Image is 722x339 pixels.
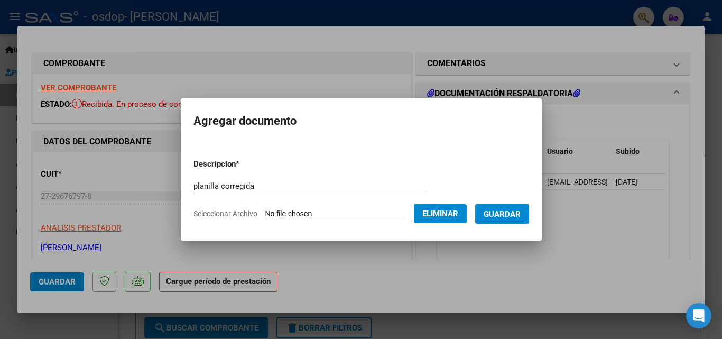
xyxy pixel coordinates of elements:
div: Open Intercom Messenger [686,303,711,328]
span: Eliminar [422,209,458,218]
p: Descripcion [193,158,294,170]
button: Eliminar [414,204,467,223]
span: Guardar [484,209,521,219]
span: Seleccionar Archivo [193,209,257,218]
h2: Agregar documento [193,111,529,131]
button: Guardar [475,204,529,224]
